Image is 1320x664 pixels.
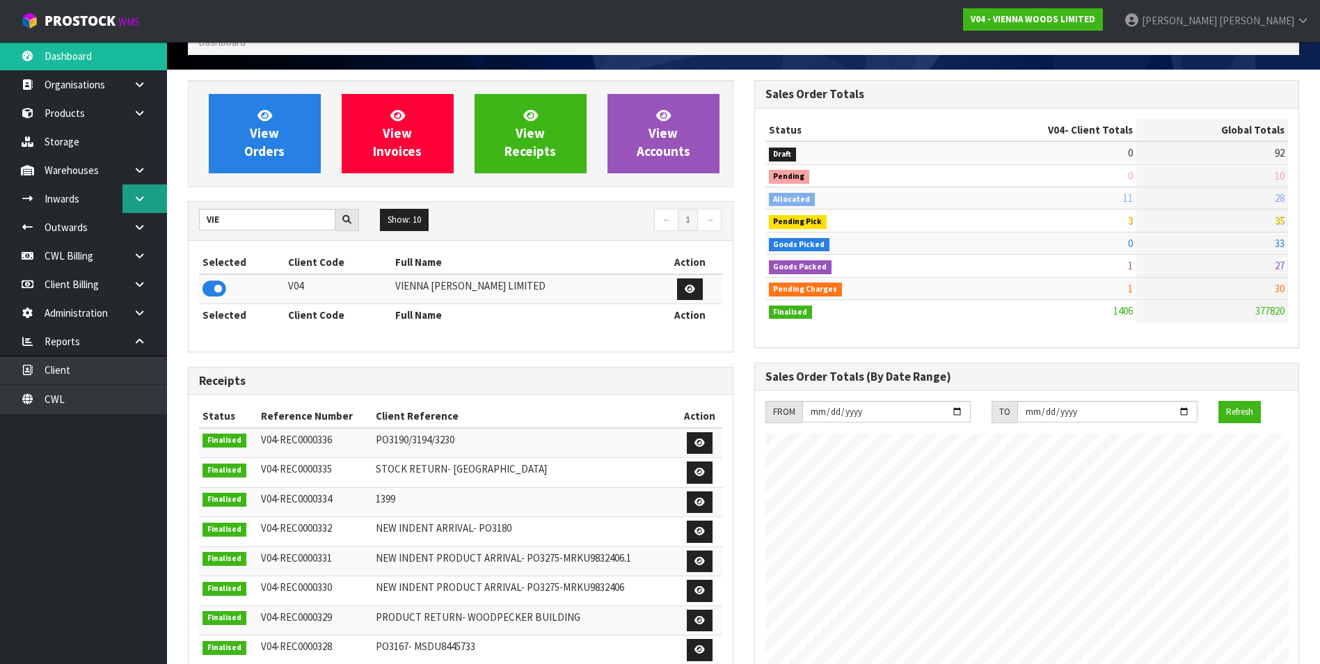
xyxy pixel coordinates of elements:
span: 28 [1275,191,1285,205]
span: 30 [1275,282,1285,295]
th: Client Reference [372,405,677,427]
span: 11 [1123,191,1133,205]
th: Full Name [392,304,658,326]
th: - Client Totals [939,119,1137,141]
td: VIENNA [PERSON_NAME] LIMITED [392,274,658,304]
span: [PERSON_NAME] [1142,14,1217,27]
span: ProStock [45,12,116,30]
span: NEW INDENT ARRIVAL- PO3180 [376,521,511,535]
th: Full Name [392,251,658,274]
th: Status [765,119,939,141]
img: cube-alt.png [21,12,38,29]
span: PO3167- MSDU8445733 [376,640,475,653]
input: Search clients [199,209,335,230]
span: Finalised [769,306,813,319]
span: Dashboard [198,35,246,49]
span: PO3190/3194/3230 [376,433,454,446]
a: ← [654,209,678,231]
span: 0 [1128,169,1133,182]
span: V04-REC0000331 [261,551,332,564]
th: Selected [199,304,285,326]
span: Finalised [202,641,246,655]
span: View Receipts [504,107,556,159]
span: Finalised [202,493,246,507]
button: Show: 10 [380,209,429,231]
span: V04-REC0000336 [261,433,332,446]
span: Finalised [202,434,246,448]
span: Goods Packed [769,260,832,274]
span: Pending [769,170,810,184]
h3: Sales Order Totals [765,88,1289,101]
span: V04-REC0000330 [261,580,332,594]
span: PRODUCT RETURN- WOODPECKER BUILDING [376,610,580,624]
span: 0 [1128,237,1133,250]
button: Refresh [1218,401,1261,423]
span: Allocated [769,193,816,207]
span: Finalised [202,464,246,477]
a: 1 [678,209,698,231]
span: V04-REC0000335 [261,462,332,475]
th: Client Code [285,304,392,326]
span: V04-REC0000328 [261,640,332,653]
a: V04 - VIENNA WOODS LIMITED [963,8,1103,31]
span: NEW INDENT PRODUCT ARRIVAL- PO3275-MRKU9832406.1 [376,551,631,564]
span: View Accounts [637,107,690,159]
th: Action [658,304,722,326]
th: Selected [199,251,285,274]
span: 0 [1128,146,1133,159]
div: FROM [765,401,802,423]
span: 1406 [1113,304,1133,317]
strong: V04 - VIENNA WOODS LIMITED [971,13,1095,25]
a: ViewInvoices [342,94,454,173]
td: V04 [285,274,392,304]
a: → [697,209,722,231]
span: View Invoices [373,107,422,159]
span: 3 [1128,214,1133,227]
span: 35 [1275,214,1285,227]
span: 27 [1275,259,1285,272]
span: 33 [1275,237,1285,250]
nav: Page navigation [471,209,722,233]
span: 1399 [376,492,395,505]
span: 10 [1275,169,1285,182]
span: 377820 [1255,304,1285,317]
span: 1 [1128,259,1133,272]
span: View Orders [244,107,285,159]
span: V04-REC0000329 [261,610,332,624]
th: Client Code [285,251,392,274]
span: [PERSON_NAME] [1219,14,1294,27]
small: WMS [118,15,140,29]
span: Finalised [202,611,246,625]
th: Reference Number [257,405,372,427]
span: 1 [1128,282,1133,295]
a: ViewAccounts [607,94,719,173]
span: V04-REC0000334 [261,492,332,505]
span: Finalised [202,552,246,566]
th: Status [199,405,257,427]
h3: Receipts [199,374,722,388]
span: NEW INDENT PRODUCT ARRIVAL- PO3275-MRKU9832406 [376,580,624,594]
h3: Sales Order Totals (By Date Range) [765,370,1289,384]
a: ViewReceipts [475,94,587,173]
span: Draft [769,148,797,161]
span: 92 [1275,146,1285,159]
a: ViewOrders [209,94,321,173]
span: Pending Charges [769,283,843,297]
span: V04-REC0000332 [261,521,332,535]
span: STOCK RETURN- [GEOGRAPHIC_DATA] [376,462,547,475]
span: Finalised [202,582,246,596]
th: Action [658,251,722,274]
span: Goods Picked [769,238,830,252]
th: Action [678,405,722,427]
span: V04 [1048,123,1065,136]
th: Global Totals [1136,119,1288,141]
span: Pending Pick [769,215,827,229]
div: TO [992,401,1017,423]
span: Finalised [202,523,246,537]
